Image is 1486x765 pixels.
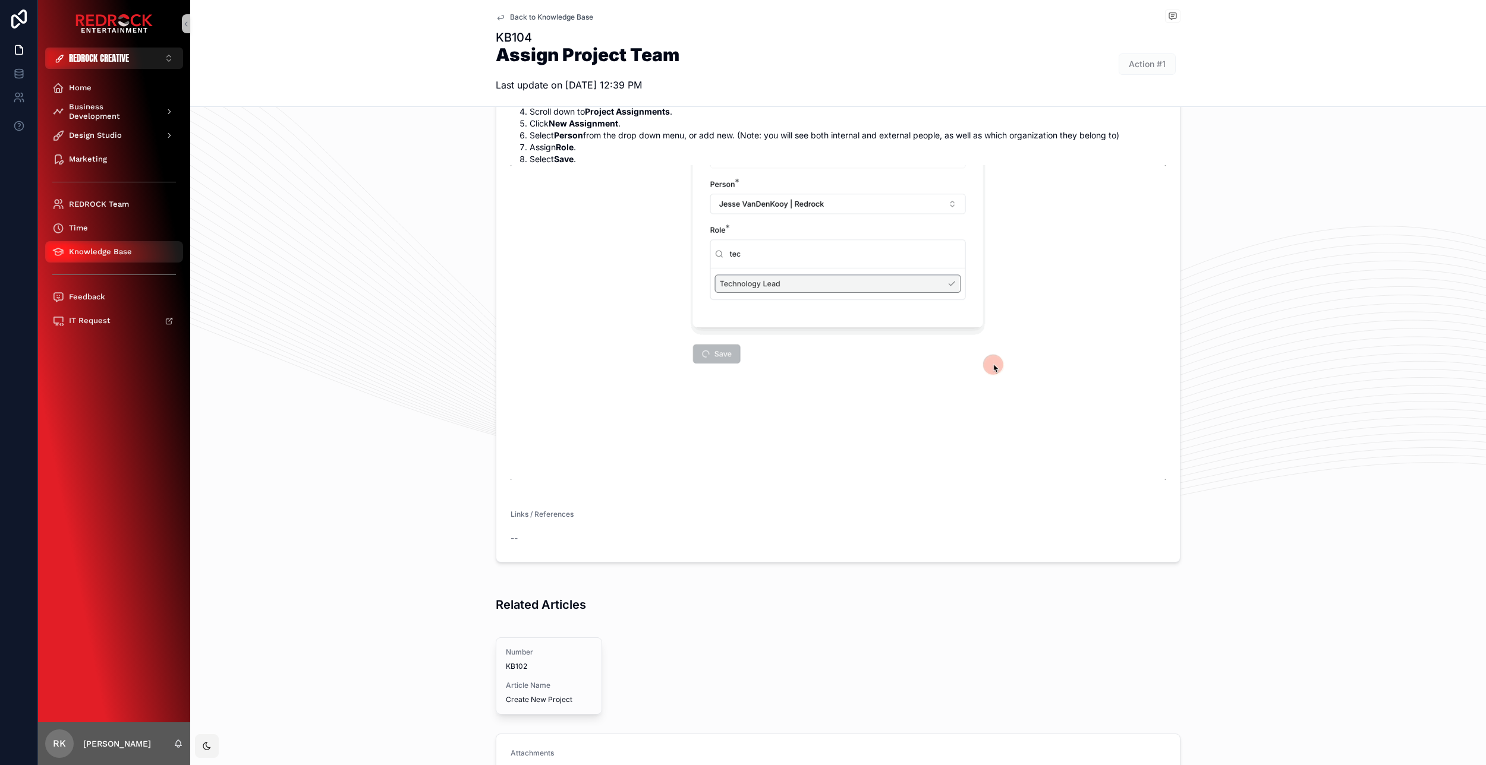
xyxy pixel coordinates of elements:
[45,148,183,170] a: Marketing
[530,141,1166,153] li: Assign .
[549,118,618,128] strong: New Assignment
[530,129,1166,141] li: Select from the drop down menu, or add new. (Note: you will see both internal and external people...
[530,118,1166,129] li: Click .
[69,316,111,325] span: IT Request
[69,83,92,93] span: Home
[510,12,593,22] span: Back to Knowledge Base
[496,596,827,614] h3: Related Articles
[530,106,1166,118] li: Scroll down to .
[496,29,679,46] h1: KB104
[496,12,593,22] a: Back to Knowledge Base
[45,286,183,308] a: Feedback
[69,223,88,233] span: Time
[511,165,1166,480] img: attZnjEUdvL3w3zcb21240-KB104_NewAssignment.gif
[69,154,107,164] span: Marketing
[69,292,105,302] span: Feedback
[45,310,183,331] a: IT Request
[506,681,592,690] span: Article Name
[506,695,592,704] span: Create New Project
[554,154,574,164] strong: Save
[585,106,670,116] strong: Project Assignments
[69,102,156,121] span: Business Development
[69,200,129,209] span: REDROCK Team
[554,130,583,140] strong: Person
[69,247,132,257] span: Knowledge Base
[45,217,183,239] a: Time
[511,510,574,519] span: Links / References
[530,153,1166,165] li: Select .
[506,647,592,657] span: Number
[506,662,592,671] span: KB102
[45,241,183,263] a: Knowledge Base
[496,46,679,64] h1: Assign Project Team
[69,52,129,64] span: REDROCK CREATIVE
[38,69,190,347] div: scrollable content
[45,194,183,215] a: REDROCK Team
[45,48,183,69] button: Select Button
[511,532,518,544] span: --
[45,77,183,99] a: Home
[53,736,66,751] span: RK
[45,101,183,122] a: Business Development
[75,14,153,33] img: App logo
[496,78,679,92] p: Last update on [DATE] 12:39 PM
[556,142,574,152] strong: Role
[45,125,183,146] a: Design Studio
[511,748,554,757] span: Attachments
[496,637,602,715] a: NumberKB102Article NameCreate New Project
[69,131,122,140] span: Design Studio
[83,738,151,750] p: [PERSON_NAME]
